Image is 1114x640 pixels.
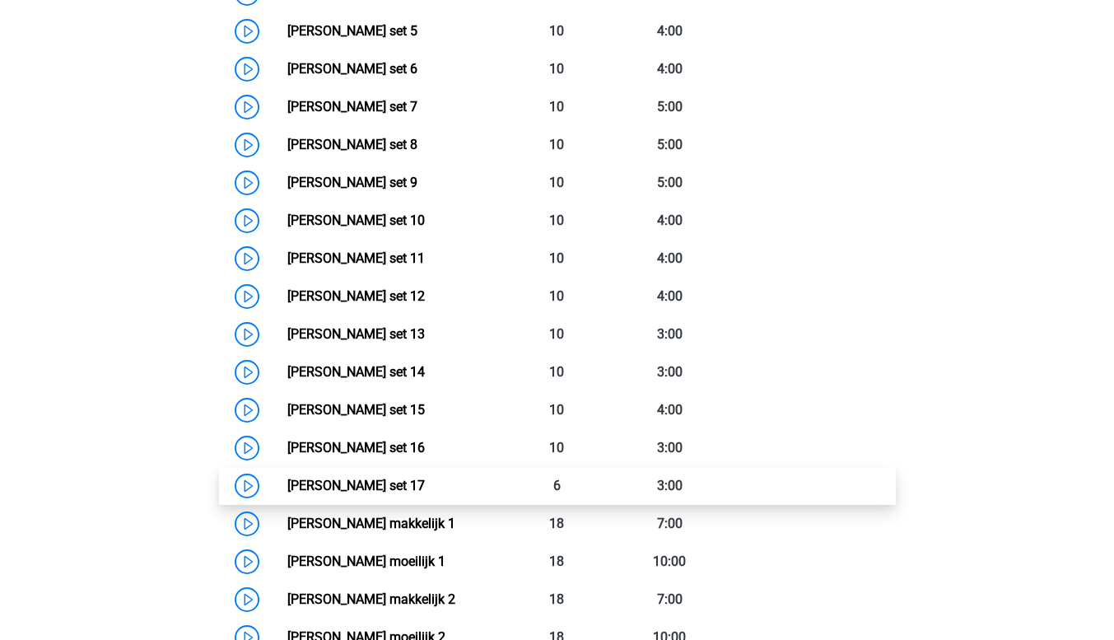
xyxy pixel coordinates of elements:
a: [PERSON_NAME] set 9 [287,175,417,190]
a: [PERSON_NAME] moeilijk 1 [287,554,445,569]
a: [PERSON_NAME] set 15 [287,402,425,418]
a: [PERSON_NAME] set 6 [287,61,417,77]
a: [PERSON_NAME] makkelijk 1 [287,516,455,531]
a: [PERSON_NAME] set 13 [287,326,425,342]
a: [PERSON_NAME] set 8 [287,137,417,152]
a: [PERSON_NAME] set 12 [287,288,425,304]
a: [PERSON_NAME] set 16 [287,440,425,455]
a: [PERSON_NAME] set 14 [287,364,425,380]
a: [PERSON_NAME] set 11 [287,250,425,266]
a: [PERSON_NAME] set 7 [287,99,417,114]
a: [PERSON_NAME] set 17 [287,478,425,493]
a: [PERSON_NAME] set 10 [287,213,425,228]
a: [PERSON_NAME] makkelijk 2 [287,591,455,607]
a: [PERSON_NAME] set 5 [287,23,417,39]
